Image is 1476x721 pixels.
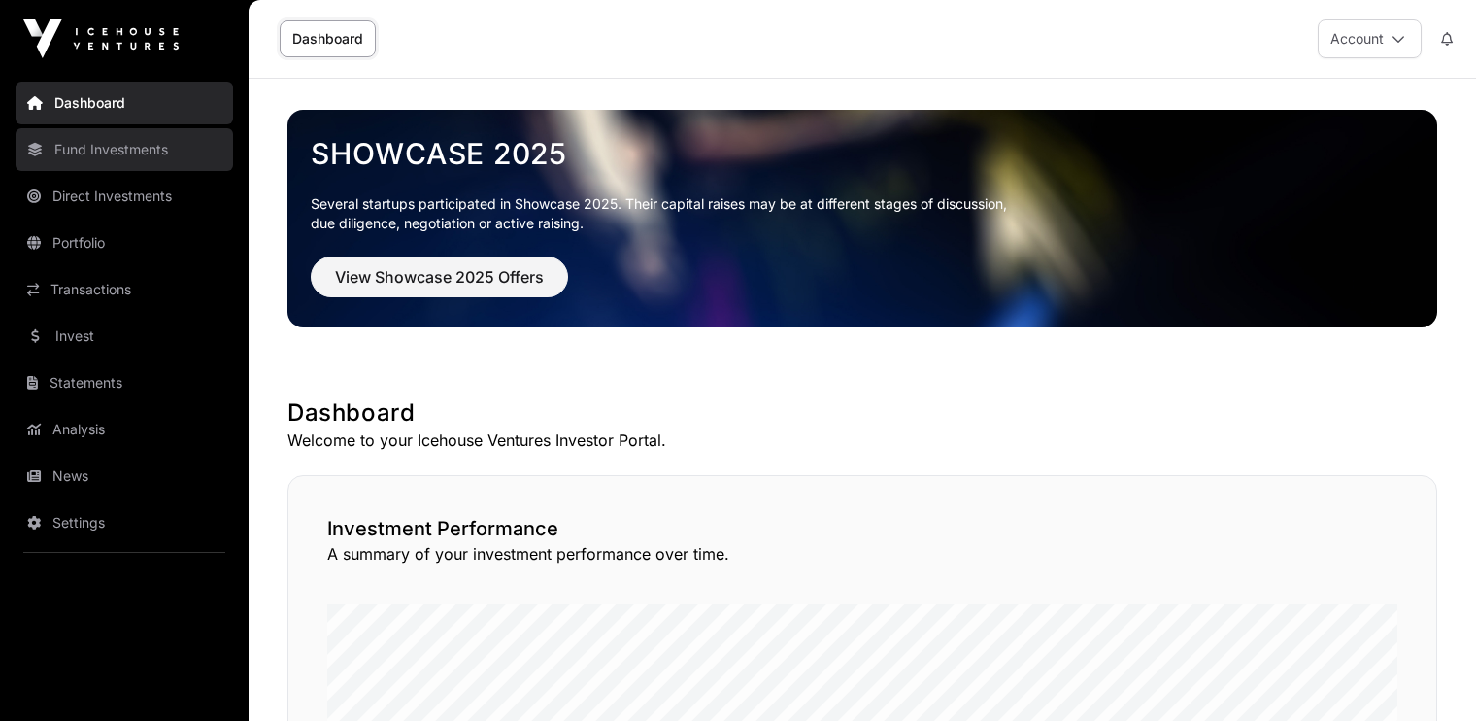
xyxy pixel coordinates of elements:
[16,128,233,171] a: Fund Investments
[16,408,233,451] a: Analysis
[1379,628,1476,721] iframe: Chat Widget
[335,265,544,289] span: View Showcase 2025 Offers
[16,361,233,404] a: Statements
[327,515,1397,542] h2: Investment Performance
[16,268,233,311] a: Transactions
[311,136,1414,171] a: Showcase 2025
[23,19,179,58] img: Icehouse Ventures Logo
[16,315,233,358] a: Invest
[311,276,568,295] a: View Showcase 2025 Offers
[280,20,376,57] a: Dashboard
[311,194,1414,233] p: Several startups participated in Showcase 2025. Their capital raises may be at different stages o...
[16,82,233,124] a: Dashboard
[16,175,233,218] a: Direct Investments
[16,222,233,264] a: Portfolio
[16,455,233,498] a: News
[287,429,1437,452] p: Welcome to your Icehouse Ventures Investor Portal.
[327,542,1397,566] p: A summary of your investment performance over time.
[287,397,1437,429] h1: Dashboard
[311,257,568,297] button: View Showcase 2025 Offers
[287,110,1437,327] img: Showcase 2025
[1318,19,1422,58] button: Account
[16,501,233,544] a: Settings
